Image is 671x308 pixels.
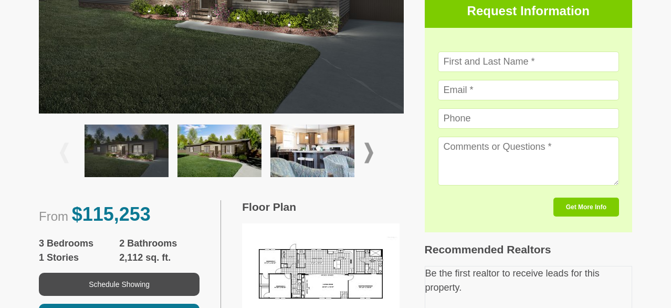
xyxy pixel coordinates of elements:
[119,237,200,251] span: 2 Bathrooms
[438,108,620,129] input: Phone
[425,243,633,256] h3: Recommended Realtors
[39,237,119,251] span: 3 Bedrooms
[72,203,151,225] span: $115,253
[242,200,403,213] h3: Floor Plan
[438,52,620,72] input: First and Last Name *
[553,198,619,217] button: Get More Info
[438,80,620,100] input: Email *
[39,209,68,223] span: From
[39,273,200,296] button: Schedule Showing
[119,251,200,265] span: 2,112 sq. ft.
[39,251,119,265] span: 1 Stories
[425,266,632,295] p: Be the first realtor to receive leads for this property.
